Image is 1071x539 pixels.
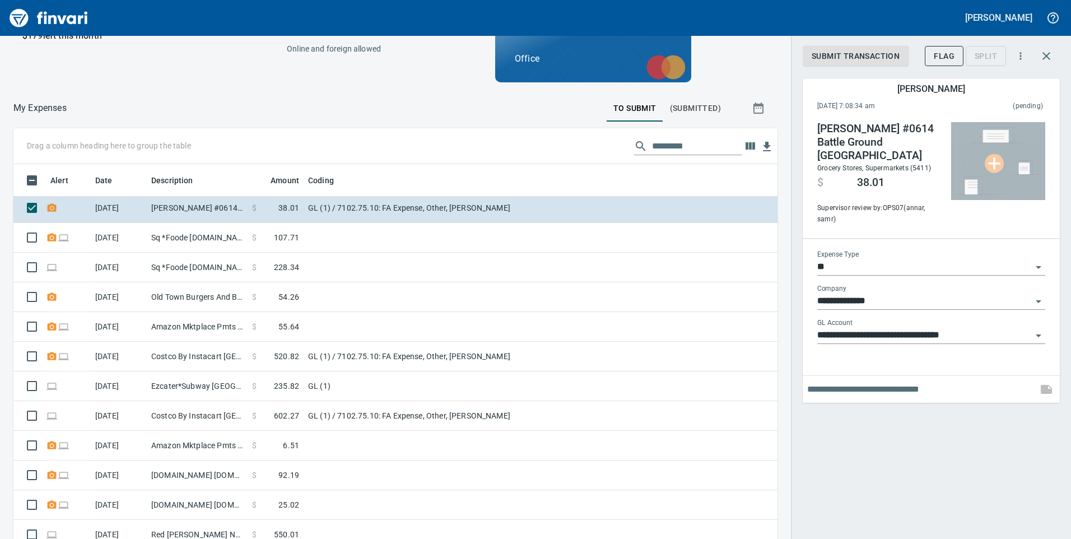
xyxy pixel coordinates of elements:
[46,442,58,449] span: Receipt Required
[271,174,299,187] span: Amount
[817,122,940,162] h4: [PERSON_NAME] #0614 Battle Ground [GEOGRAPHIC_DATA]
[274,351,299,362] span: 520.82
[304,401,584,431] td: GL (1) / 7102.75.10: FA Expense, Other, [PERSON_NAME]
[147,312,248,342] td: Amazon Mktplace Pmts [DOMAIN_NAME][URL] WA
[95,174,113,187] span: Date
[91,431,147,461] td: [DATE]
[147,193,248,223] td: [PERSON_NAME] #0614 Battle Ground [GEOGRAPHIC_DATA]
[46,234,58,241] span: Receipt Required
[956,127,1040,195] img: Select file
[6,43,381,54] p: Online and foreign allowed
[857,176,884,189] span: 38.01
[252,262,257,273] span: $
[252,291,257,303] span: $
[13,101,67,115] p: My Expenses
[817,176,823,189] span: $
[252,202,257,213] span: $
[147,371,248,401] td: Ezcater*Subway [GEOGRAPHIC_DATA] [GEOGRAPHIC_DATA]
[50,174,68,187] span: Alert
[252,232,257,243] span: $
[304,342,584,371] td: GL (1) / 7102.75.10: FA Expense, Other, [PERSON_NAME]
[91,282,147,312] td: [DATE]
[304,193,584,223] td: GL (1) / 7102.75.10: FA Expense, Other, [PERSON_NAME]
[27,140,191,151] p: Drag a column heading here to group the table
[817,251,859,258] label: Expense Type
[817,319,853,326] label: GL Account
[1033,376,1060,403] span: This records your note into the expense
[46,323,58,330] span: Receipt Required
[817,285,846,292] label: Company
[91,312,147,342] td: [DATE]
[46,412,58,419] span: Online transaction
[670,101,721,115] span: (Submitted)
[278,321,299,332] span: 55.64
[58,471,69,478] span: Online transaction
[58,234,69,241] span: Online transaction
[304,371,584,401] td: GL (1)
[944,101,1043,112] span: This charge has not been settled by the merchant yet. This usually takes a couple of days but in ...
[283,440,299,451] span: 6.51
[7,4,91,31] img: Finvari
[641,49,691,85] img: mastercard.svg
[58,501,69,508] span: Online transaction
[274,232,299,243] span: 107.71
[1008,44,1033,68] button: More
[252,470,257,481] span: $
[803,46,909,67] button: Submit Transaction
[256,174,299,187] span: Amount
[95,174,127,187] span: Date
[925,46,963,67] button: Flag
[274,410,299,421] span: 602.27
[147,401,248,431] td: Costco By Instacart [GEOGRAPHIC_DATA] [GEOGRAPHIC_DATA]
[91,223,147,253] td: [DATE]
[1031,259,1046,275] button: Open
[58,323,69,330] span: Online transaction
[91,193,147,223] td: [DATE]
[812,49,900,63] span: Submit Transaction
[147,490,248,520] td: [DOMAIN_NAME] [DOMAIN_NAME][URL] WA
[91,461,147,490] td: [DATE]
[46,382,58,389] span: Online transaction
[252,351,257,362] span: $
[91,371,147,401] td: [DATE]
[91,401,147,431] td: [DATE]
[252,440,257,451] span: $
[147,342,248,371] td: Costco By Instacart [GEOGRAPHIC_DATA] [GEOGRAPHIC_DATA]
[147,461,248,490] td: [DOMAIN_NAME] [DOMAIN_NAME][URL] WA
[1031,328,1046,343] button: Open
[147,223,248,253] td: Sq *Foode [DOMAIN_NAME] WA
[252,499,257,510] span: $
[252,380,257,392] span: $
[91,253,147,282] td: [DATE]
[817,164,931,172] span: Grocery Stores, Supermarkets (5411)
[46,501,58,508] span: Receipt Required
[147,431,248,461] td: Amazon Mktplace Pmts [DOMAIN_NAME][URL] WA
[46,352,58,360] span: Receipt Required
[817,101,944,112] span: [DATE] 7:08:34 am
[308,174,334,187] span: Coding
[278,291,299,303] span: 54.26
[151,174,193,187] span: Description
[1031,294,1046,309] button: Open
[742,138,758,155] button: Choose columns to display
[274,262,299,273] span: 228.34
[147,282,248,312] td: Old Town Burgers And B Battle Ground [GEOGRAPHIC_DATA]
[58,442,69,449] span: Online transaction
[278,202,299,213] span: 38.01
[147,253,248,282] td: Sq *Foode [DOMAIN_NAME] WA
[22,29,374,43] p: $179 left this month
[46,263,58,271] span: Online transaction
[613,101,656,115] span: To Submit
[58,352,69,360] span: Online transaction
[91,490,147,520] td: [DATE]
[515,52,672,66] p: Office
[50,174,83,187] span: Alert
[897,83,965,95] h5: [PERSON_NAME]
[91,342,147,371] td: [DATE]
[252,410,257,421] span: $
[966,50,1006,60] div: Transaction still pending, cannot split yet. It usually takes 2-3 days for a merchant to settle a...
[934,49,954,63] span: Flag
[965,12,1032,24] h5: [PERSON_NAME]
[278,499,299,510] span: 25.02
